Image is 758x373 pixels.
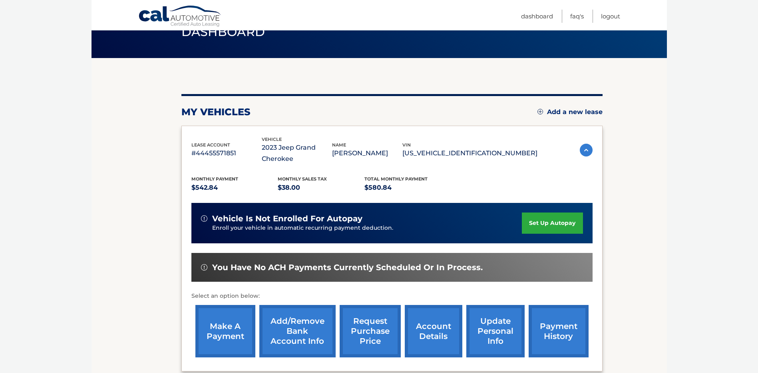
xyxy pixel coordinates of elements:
span: lease account [191,142,230,148]
a: Add/Remove bank account info [259,305,336,357]
a: set up autopay [522,213,583,234]
p: 2023 Jeep Grand Cherokee [262,142,332,164]
p: Select an option below: [191,291,593,301]
a: request purchase price [340,305,401,357]
span: vehicle is not enrolled for autopay [212,214,362,224]
span: Monthly sales Tax [278,176,327,182]
span: vehicle [262,136,282,142]
a: make a payment [195,305,255,357]
span: vin [402,142,411,148]
p: $542.84 [191,182,278,193]
p: $580.84 [364,182,451,193]
p: Enroll your vehicle in automatic recurring payment deduction. [212,224,522,233]
img: alert-white.svg [201,215,207,222]
span: Dashboard [181,24,265,39]
span: name [332,142,346,148]
img: alert-white.svg [201,264,207,271]
span: Monthly Payment [191,176,238,182]
a: FAQ's [570,10,584,23]
p: $38.00 [278,182,364,193]
p: [PERSON_NAME] [332,148,402,159]
a: Cal Automotive [138,5,222,28]
a: Add a new lease [537,108,603,116]
a: Logout [601,10,620,23]
a: account details [405,305,462,357]
p: #44455571851 [191,148,262,159]
a: update personal info [466,305,525,357]
img: add.svg [537,109,543,114]
h2: my vehicles [181,106,251,118]
span: You have no ACH payments currently scheduled or in process. [212,263,483,273]
a: payment history [529,305,589,357]
a: Dashboard [521,10,553,23]
p: [US_VEHICLE_IDENTIFICATION_NUMBER] [402,148,537,159]
img: accordion-active.svg [580,144,593,156]
span: Total Monthly Payment [364,176,428,182]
